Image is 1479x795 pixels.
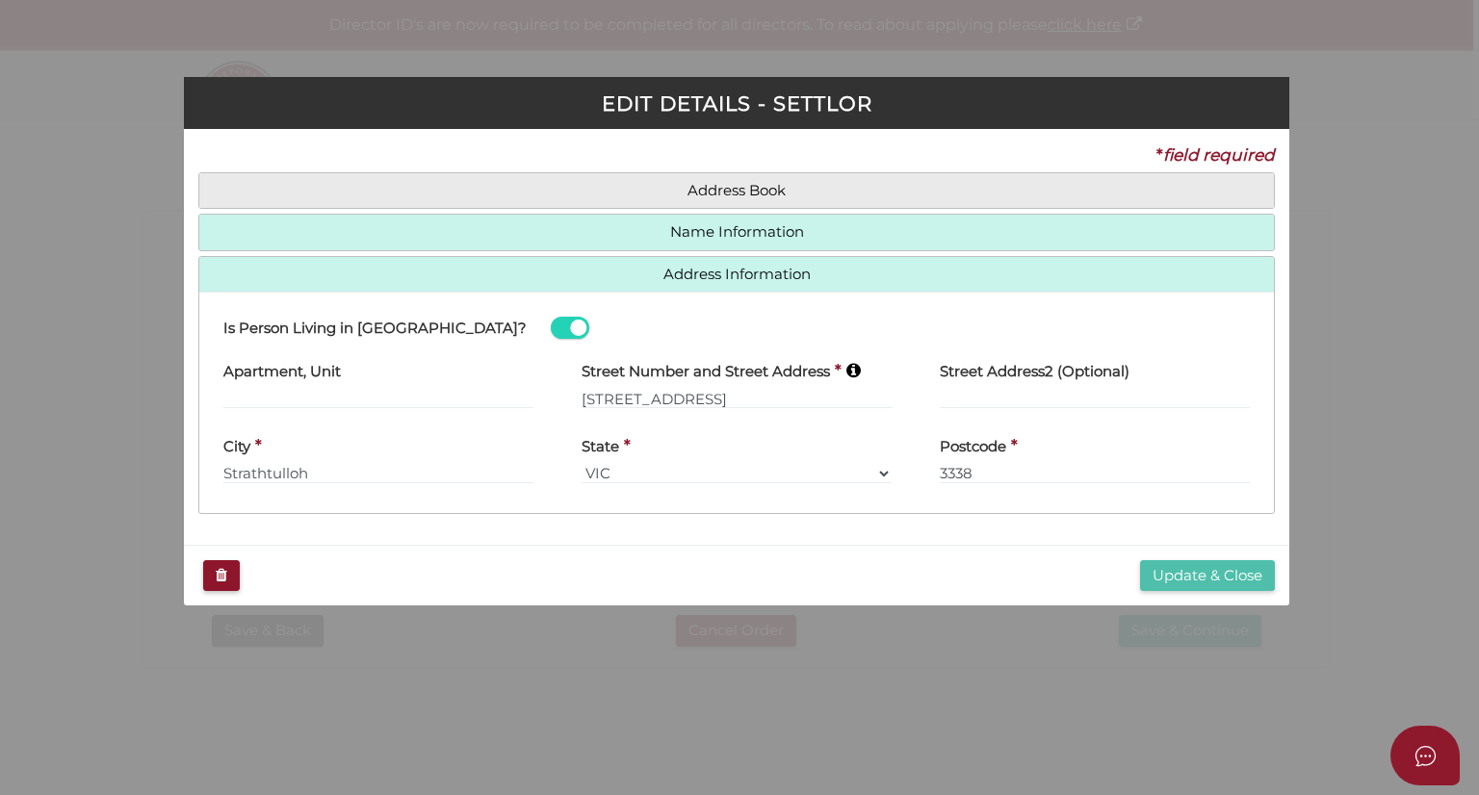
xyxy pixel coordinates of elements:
[582,388,892,409] input: Enter Australian Address
[940,364,1129,380] h4: Street Address2 (Optional)
[846,362,861,378] i: Keep typing in your address(including suburb) until it appears
[582,439,619,455] h4: State
[1140,560,1275,592] button: Update & Close
[223,439,250,455] h4: City
[582,364,830,380] h4: Street Number and Street Address
[940,439,1006,455] h4: Postcode
[1390,726,1460,785] button: Open asap
[223,364,341,380] h4: Apartment, Unit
